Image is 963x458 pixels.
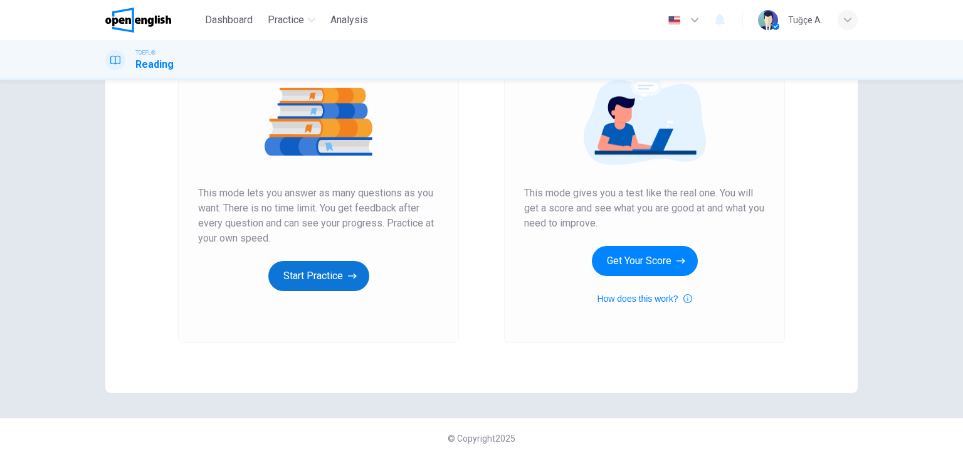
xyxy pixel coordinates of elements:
button: Practice [263,9,320,31]
img: en [666,16,682,25]
img: OpenEnglish logo [105,8,171,33]
button: How does this work? [597,291,692,306]
span: © Copyright 2025 [448,434,515,444]
span: TOEFL® [135,48,155,57]
span: Dashboard [205,13,253,28]
span: This mode lets you answer as many questions as you want. There is no time limit. You get feedback... [198,186,439,246]
div: Tuğçe A. [788,13,823,28]
span: Practice [268,13,304,28]
span: This mode gives you a test like the real one. You will get a score and see what you are good at a... [524,186,765,231]
button: Start Practice [268,261,369,291]
button: Analysis [325,9,373,31]
button: Dashboard [200,9,258,31]
img: Profile picture [758,10,778,30]
button: Get Your Score [592,246,698,276]
a: OpenEnglish logo [105,8,200,33]
h1: Reading [135,57,174,72]
span: Analysis [330,13,368,28]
